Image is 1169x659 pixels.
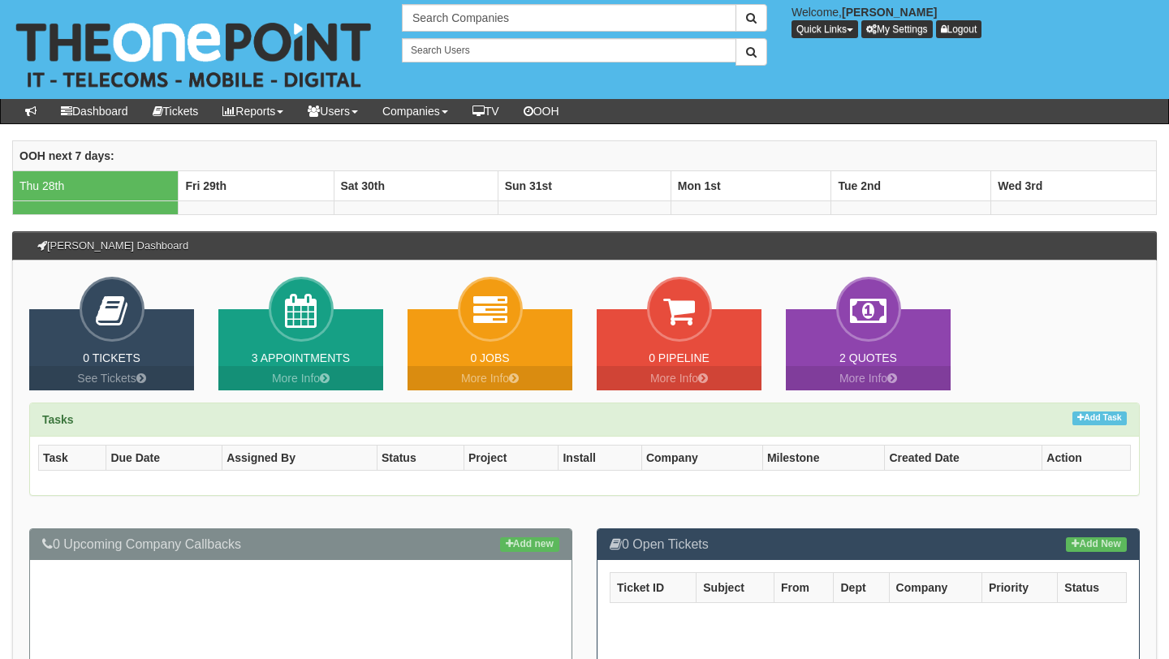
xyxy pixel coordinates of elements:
th: Fri 29th [179,170,334,200]
a: 0 Tickets [83,351,140,364]
a: OOH [511,99,572,123]
strong: Tasks [42,413,74,426]
th: Due Date [106,445,222,470]
h3: [PERSON_NAME] Dashboard [29,232,196,260]
div: Welcome, [779,4,1169,38]
a: More Info [786,366,951,390]
th: Created Date [885,445,1042,470]
a: TV [460,99,511,123]
b: [PERSON_NAME] [842,6,937,19]
a: 3 Appointments [252,351,350,364]
th: Status [377,445,464,470]
th: Sat 30th [334,170,498,200]
button: Quick Links [792,20,858,38]
th: From [774,573,834,603]
a: Add new [500,537,559,552]
input: Search Companies [402,4,736,32]
th: Project [464,445,559,470]
h3: 0 Upcoming Company Callbacks [42,537,559,552]
a: 0 Jobs [470,351,509,364]
th: Company [889,573,981,603]
a: Users [295,99,370,123]
th: Mon 1st [671,170,831,200]
input: Search Users [402,38,736,62]
th: OOH next 7 days: [13,140,1157,170]
a: More Info [408,366,572,390]
th: Tue 2nd [831,170,991,200]
th: Assigned By [222,445,377,470]
th: Dept [834,573,889,603]
th: Subject [697,573,774,603]
a: Logout [936,20,982,38]
th: Company [641,445,762,470]
a: More Info [218,366,383,390]
th: Status [1058,573,1127,603]
th: Action [1042,445,1131,470]
th: Ticket ID [610,573,697,603]
a: More Info [597,366,761,390]
a: See Tickets [29,366,194,390]
th: Wed 3rd [991,170,1157,200]
a: Tickets [140,99,211,123]
th: Sun 31st [498,170,671,200]
th: Task [39,445,106,470]
td: Thu 28th [13,170,179,200]
h3: 0 Open Tickets [610,537,1127,552]
a: Dashboard [49,99,140,123]
th: Priority [981,573,1057,603]
a: Add Task [1072,411,1127,425]
a: Reports [210,99,295,123]
a: Add New [1066,537,1127,552]
th: Install [559,445,641,470]
th: Milestone [762,445,885,470]
a: 0 Pipeline [649,351,710,364]
a: Companies [370,99,460,123]
a: My Settings [861,20,933,38]
a: 2 Quotes [839,351,897,364]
